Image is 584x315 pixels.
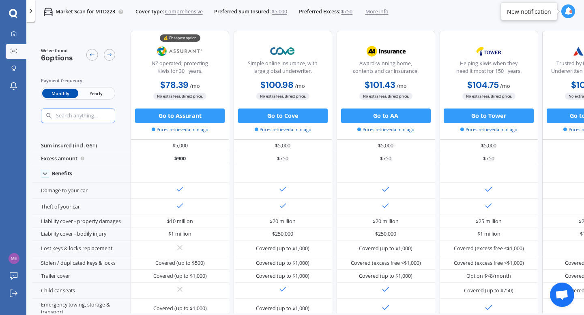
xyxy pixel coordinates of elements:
[137,60,223,78] div: NZ operated; protecting Kiwis for 30+ years.
[397,83,407,89] span: / mo
[131,140,229,153] div: $5,000
[41,77,116,84] div: Payment frequency
[256,272,309,280] div: Covered (up to $1,000)
[272,230,293,238] div: $250,000
[299,8,340,15] span: Preferred Excess:
[550,283,574,307] div: Open chat
[32,283,131,299] div: Child car seats
[359,93,412,100] span: No extra fees, direct price.
[32,183,131,199] div: Damage to your car
[351,260,421,267] div: Covered (excess free <$1,000)
[373,218,399,225] div: $20 million
[365,8,389,15] span: More info
[156,42,204,60] img: Assurant.png
[131,152,229,165] div: $900
[32,257,131,270] div: Stolen / duplicated keys & locks
[476,218,502,225] div: $25 million
[272,8,287,15] span: $5,000
[467,79,499,91] b: $104.75
[454,245,524,252] div: Covered (excess free <$1,000)
[454,260,524,267] div: Covered (excess free <$1,000)
[155,260,205,267] div: Covered (up to $500)
[56,8,115,15] p: Market Scan for MTD223
[9,253,19,264] img: 245dcf054582532f2f32985482de1eda
[375,230,396,238] div: $250,000
[462,93,515,100] span: No extra fees, direct price.
[256,260,309,267] div: Covered (up to $1,000)
[337,140,435,153] div: $5,000
[477,230,500,238] div: $1 million
[256,93,309,100] span: No extra fees, direct price.
[444,109,533,123] button: Go to Tower
[362,42,410,60] img: AA.webp
[259,42,307,60] img: Cove.webp
[32,152,131,165] div: Excess amount
[32,199,131,215] div: Theft of your car
[240,60,326,78] div: Simple online insurance, with large global underwriter.
[460,126,517,133] span: Prices retrieved a min ago
[153,305,207,312] div: Covered (up to $1,000)
[32,241,131,257] div: Lost keys & locks replacement
[152,126,208,133] span: Prices retrieved a min ago
[440,140,538,153] div: $5,000
[446,60,532,78] div: Helping Kiwis when they need it most for 150+ years.
[255,126,311,133] span: Prices retrieved a min ago
[238,109,328,123] button: Go to Cove
[165,8,203,15] span: Comprehensive
[365,79,395,91] b: $101.43
[32,270,131,283] div: Trailer cover
[41,53,73,63] span: 6 options
[167,218,193,225] div: $10 million
[359,245,412,252] div: Covered (up to $1,000)
[507,7,551,15] div: New notification
[337,152,435,165] div: $750
[500,83,510,89] span: / mo
[135,8,164,15] span: Cover Type:
[44,7,53,16] img: car.f15378c7a67c060ca3f3.svg
[41,47,73,54] span: We've found
[270,218,296,225] div: $20 million
[153,272,207,280] div: Covered (up to $1,000)
[357,126,414,133] span: Prices retrieved a min ago
[42,89,78,98] span: Monthly
[260,79,294,91] b: $100.98
[168,230,191,238] div: $1 million
[234,140,332,153] div: $5,000
[55,113,129,119] input: Search anything...
[295,83,305,89] span: / mo
[234,152,332,165] div: $750
[52,170,72,177] div: Benefits
[153,93,206,100] span: No extra fees, direct price.
[341,109,431,123] button: Go to AA
[359,272,412,280] div: Covered (up to $1,000)
[160,79,189,91] b: $78.39
[190,83,200,89] span: / mo
[343,60,429,78] div: Award-winning home, contents and car insurance.
[214,8,271,15] span: Preferred Sum Insured:
[135,109,225,123] button: Go to Assurant
[160,34,200,42] div: 💰 Cheapest option
[466,272,511,280] div: Option $<8/month
[32,215,131,228] div: Liability cover - property damages
[78,89,114,98] span: Yearly
[32,140,131,153] div: Sum insured (incl. GST)
[256,245,309,252] div: Covered (up to $1,000)
[256,305,309,312] div: Covered (up to $1,000)
[440,152,538,165] div: $750
[32,228,131,241] div: Liability cover - bodily injury
[341,8,352,15] span: $750
[464,287,513,294] div: Covered (up to $750)
[465,42,513,60] img: Tower.webp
